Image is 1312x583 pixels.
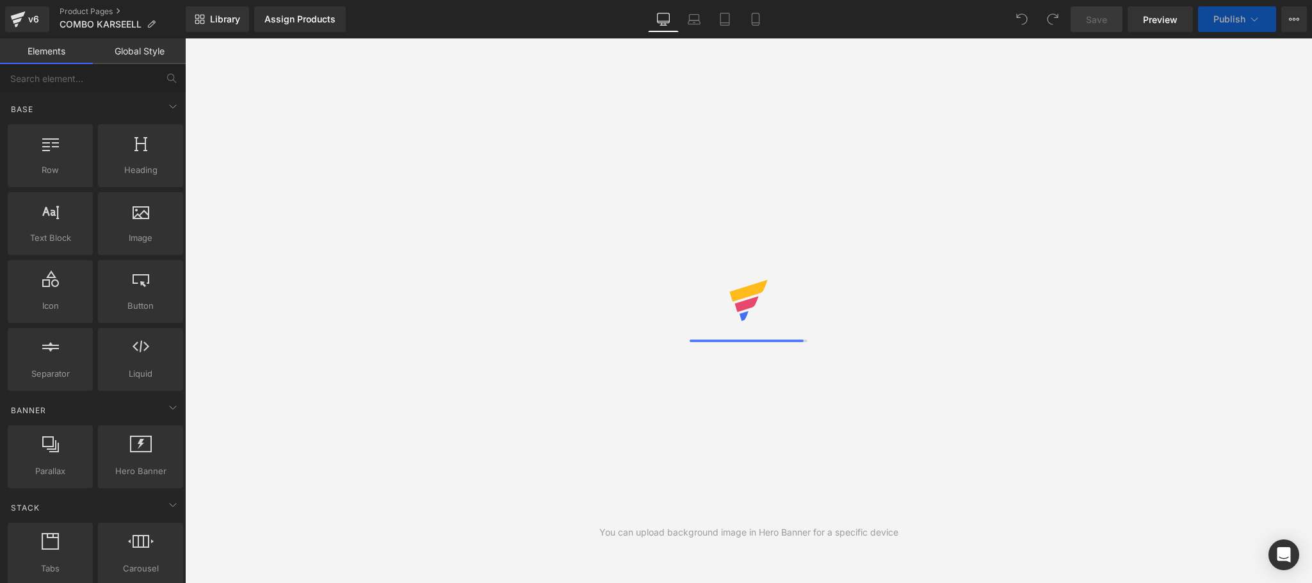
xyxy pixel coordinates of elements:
[1040,6,1065,32] button: Redo
[264,14,336,24] div: Assign Products
[1009,6,1035,32] button: Undo
[102,464,179,478] span: Hero Banner
[1143,13,1178,26] span: Preview
[12,464,89,478] span: Parallax
[12,163,89,177] span: Row
[709,6,740,32] a: Tablet
[599,525,898,539] div: You can upload background image in Hero Banner for a specific device
[1128,6,1193,32] a: Preview
[102,231,179,245] span: Image
[1268,539,1299,570] div: Open Intercom Messenger
[1281,6,1307,32] button: More
[12,299,89,313] span: Icon
[60,6,186,17] a: Product Pages
[1086,13,1107,26] span: Save
[102,299,179,313] span: Button
[10,103,35,115] span: Base
[60,19,142,29] span: COMBO KARSEELL
[93,38,186,64] a: Global Style
[679,6,709,32] a: Laptop
[1198,6,1276,32] button: Publish
[1213,14,1245,24] span: Publish
[26,11,42,28] div: v6
[740,6,771,32] a: Mobile
[648,6,679,32] a: Desktop
[102,562,179,575] span: Carousel
[186,6,249,32] a: New Library
[12,231,89,245] span: Text Block
[5,6,49,32] a: v6
[210,13,240,25] span: Library
[12,562,89,575] span: Tabs
[102,367,179,381] span: Liquid
[10,502,41,514] span: Stack
[102,163,179,177] span: Heading
[12,367,89,381] span: Separator
[10,404,47,416] span: Banner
